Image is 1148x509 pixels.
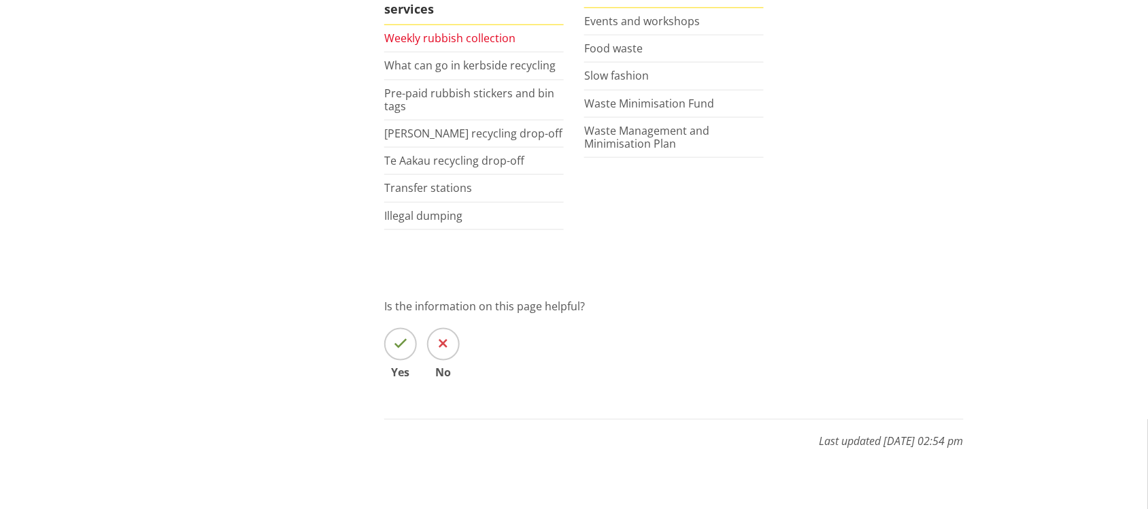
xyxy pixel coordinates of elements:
a: Weekly rubbish collection [384,31,516,46]
a: Illegal dumping [384,208,462,223]
span: No [427,367,460,378]
a: Food waste [584,41,643,56]
p: Last updated [DATE] 02:54 pm [384,419,964,450]
a: Events and workshops [584,14,700,29]
a: What can go in kerbside recycling [384,58,556,73]
a: Waste Minimisation Fund [584,96,714,111]
a: Slow fashion [584,68,649,83]
p: Is the information on this page helpful? [384,298,964,314]
a: Waste Management and Minimisation Plan [584,123,709,151]
a: Te Aakau recycling drop-off [384,153,524,168]
a: [PERSON_NAME] recycling drop-off [384,126,562,141]
a: Transfer stations [384,180,472,195]
a: Pre-paid rubbish stickers and bin tags [384,86,554,114]
span: Yes [384,367,417,378]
